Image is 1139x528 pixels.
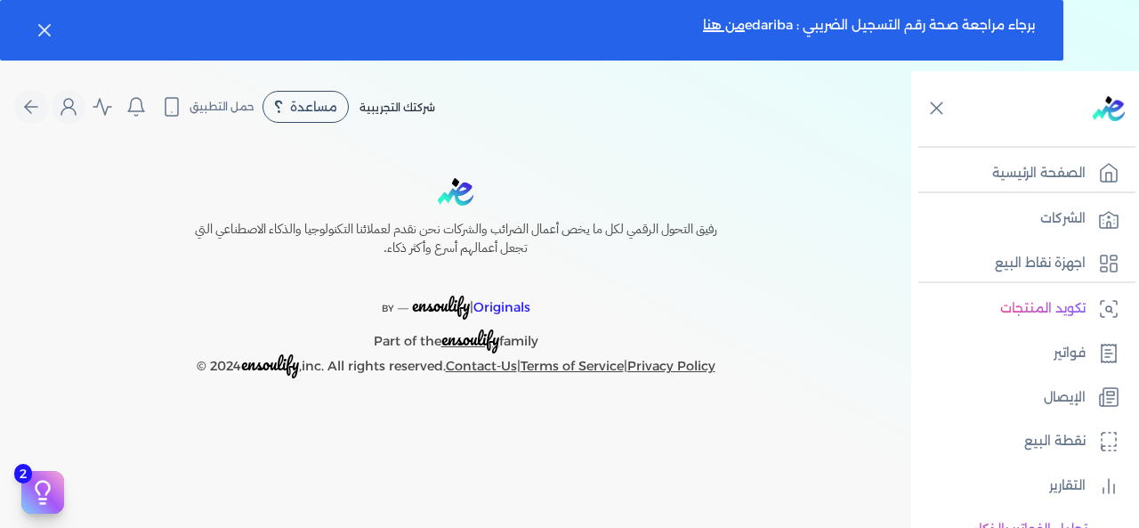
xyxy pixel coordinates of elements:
span: مساعدة [290,101,337,113]
span: ensoulify [241,350,299,378]
div: مساعدة [263,91,349,123]
span: 2 [14,464,32,483]
button: 2 [21,471,64,514]
a: تكويد المنتجات [911,290,1128,328]
p: الصفحة الرئيسية [992,162,1086,185]
p: فواتير [1054,342,1086,365]
a: من هنا [703,17,745,33]
p: تكويد المنتجات [1000,297,1086,321]
sup: __ [398,298,408,310]
span: Originals [473,299,530,315]
a: Terms of Service [521,358,624,374]
p: اجهزة نقاط البيع [995,252,1086,275]
a: Privacy Policy [627,358,715,374]
a: التقارير [911,467,1128,505]
p: الشركات [1040,207,1086,231]
h6: رفيق التحول الرقمي لكل ما يخص أعمال الضرائب والشركات نحن نقدم لعملائنا التكنولوجيا والذكاء الاصطن... [157,220,755,258]
p: التقارير [1049,475,1086,498]
a: Contact-Us [446,358,517,374]
span: ensoulify [441,325,499,353]
img: logo [1093,96,1125,121]
p: Part of the family [157,321,755,353]
p: الإيصال [1044,386,1086,410]
span: ensoulify [412,291,470,319]
span: حمل التطبيق [190,99,254,115]
a: الصفحة الرئيسية [911,155,1128,192]
p: © 2024 ,inc. All rights reserved. | | [157,353,755,378]
span: شركتك التجريبية [359,101,435,114]
p: برجاء مراجعة صحة رقم التسجيل الضريبي : edariba [703,14,1035,46]
a: الإيصال [911,379,1128,417]
img: logo [438,178,473,206]
a: ensoulify [441,333,499,349]
a: اجهزة نقاط البيع [911,245,1128,282]
button: حمل التطبيق [157,92,259,122]
a: الشركات [911,200,1128,238]
span: BY [382,303,394,314]
p: نقطة البيع [1024,430,1086,453]
a: فواتير [911,335,1128,372]
p: | [157,272,755,321]
a: نقطة البيع [911,423,1128,460]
